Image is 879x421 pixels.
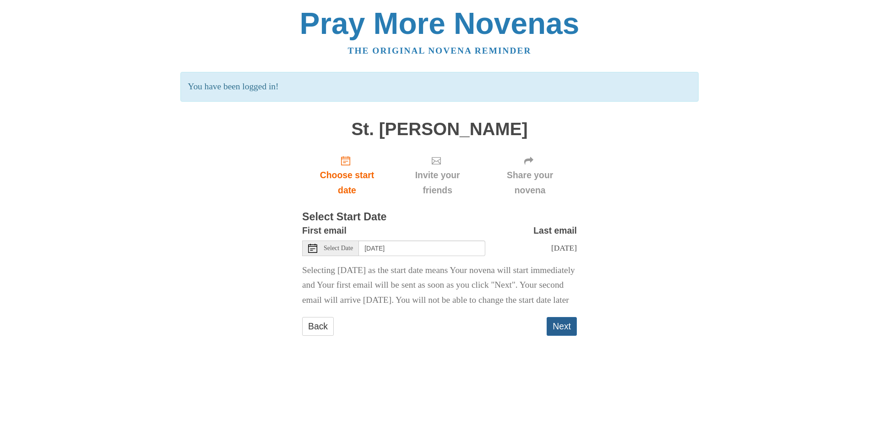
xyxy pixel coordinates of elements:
[359,241,485,256] input: Use the arrow keys to pick a date
[300,6,580,40] a: Pray More Novenas
[302,317,334,336] a: Back
[547,317,577,336] button: Next
[551,243,577,252] span: [DATE]
[311,168,383,198] span: Choose start date
[392,148,483,202] div: Click "Next" to confirm your start date first.
[492,168,568,198] span: Share your novena
[401,168,474,198] span: Invite your friends
[302,223,347,238] label: First email
[348,46,532,55] a: The original novena reminder
[302,148,392,202] a: Choose start date
[533,223,577,238] label: Last email
[324,245,353,252] span: Select Date
[302,211,577,223] h3: Select Start Date
[302,263,577,308] p: Selecting [DATE] as the start date means Your novena will start immediately and Your first email ...
[302,120,577,139] h1: St. [PERSON_NAME]
[180,72,698,102] p: You have been logged in!
[483,148,577,202] div: Click "Next" to confirm your start date first.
